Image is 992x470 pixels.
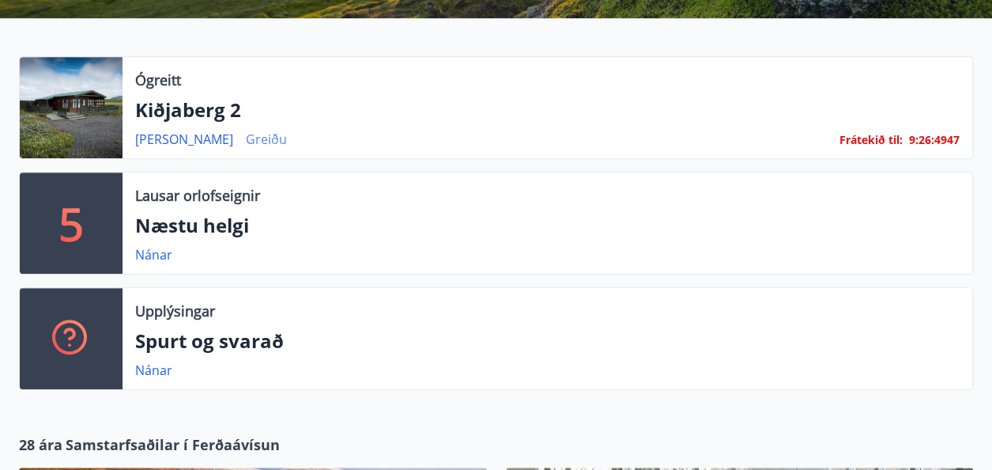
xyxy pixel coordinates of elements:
font: Nánar [135,362,172,379]
font: 28 ára [19,435,62,454]
font: Spurt og svarað [135,328,284,354]
font: Kiðjaberg 2 [135,97,241,123]
font: : [900,132,903,147]
font: Nánar [135,246,172,263]
font: 47 [947,132,960,147]
font: 5 [58,193,84,253]
font: Upplýsingar [135,301,215,320]
font: Lausar orlofseignir [135,186,260,205]
font: [PERSON_NAME] [135,131,233,148]
font: Greiðu [246,131,287,148]
font: 9:26:49 [909,132,947,147]
font: Samstarfsaðilar í Ferðaávísun [66,435,280,454]
font: Frátekið til [839,132,900,147]
font: Næstu helgi [135,212,249,238]
font: Ógreitt [135,70,181,89]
